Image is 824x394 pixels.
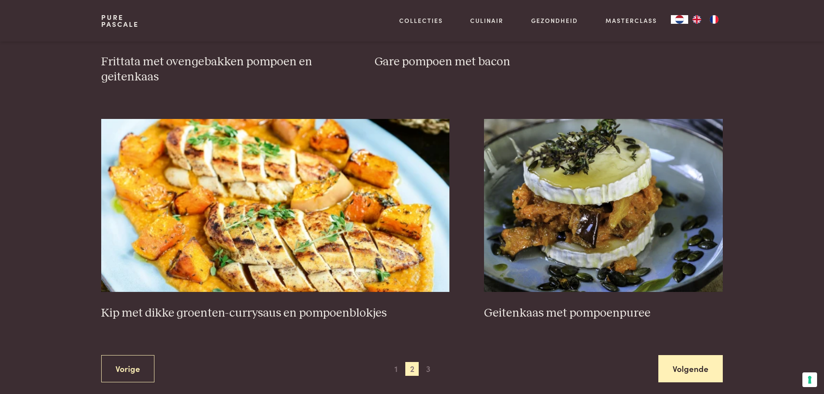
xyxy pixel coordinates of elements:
[606,16,657,25] a: Masterclass
[421,362,435,376] span: 3
[688,15,723,24] ul: Language list
[375,54,723,70] h3: Gare pompoen met bacon
[531,16,578,25] a: Gezondheid
[470,16,503,25] a: Culinair
[101,355,154,382] a: Vorige
[671,15,688,24] a: NL
[705,15,723,24] a: FR
[484,119,723,320] a: Geitenkaas met pompoenpuree Geitenkaas met pompoenpuree
[399,16,443,25] a: Collecties
[484,306,723,321] h3: Geitenkaas met pompoenpuree
[802,372,817,387] button: Uw voorkeuren voor toestemming voor trackingtechnologieën
[101,54,340,84] h3: Frittata met ovengebakken pompoen en geitenkaas
[101,119,449,320] a: Kip met dikke groenten-currysaus en pompoenblokjes Kip met dikke groenten-currysaus en pompoenblo...
[101,119,449,292] img: Kip met dikke groenten-currysaus en pompoenblokjes
[484,119,723,292] img: Geitenkaas met pompoenpuree
[658,355,723,382] a: Volgende
[389,362,403,376] span: 1
[688,15,705,24] a: EN
[671,15,688,24] div: Language
[101,14,139,28] a: PurePascale
[671,15,723,24] aside: Language selected: Nederlands
[101,306,449,321] h3: Kip met dikke groenten-currysaus en pompoenblokjes
[405,362,419,376] span: 2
